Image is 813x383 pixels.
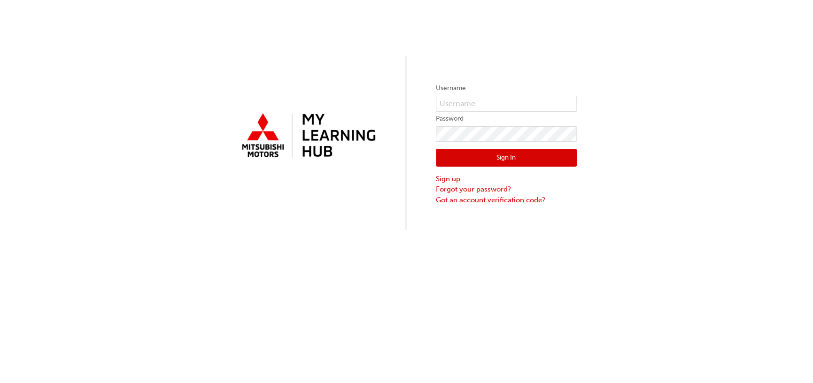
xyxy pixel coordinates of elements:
[436,96,577,112] input: Username
[436,184,577,195] a: Forgot your password?
[436,195,577,206] a: Got an account verification code?
[237,109,378,163] img: mmal
[436,149,577,167] button: Sign In
[436,83,577,94] label: Username
[436,113,577,124] label: Password
[436,174,577,184] a: Sign up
